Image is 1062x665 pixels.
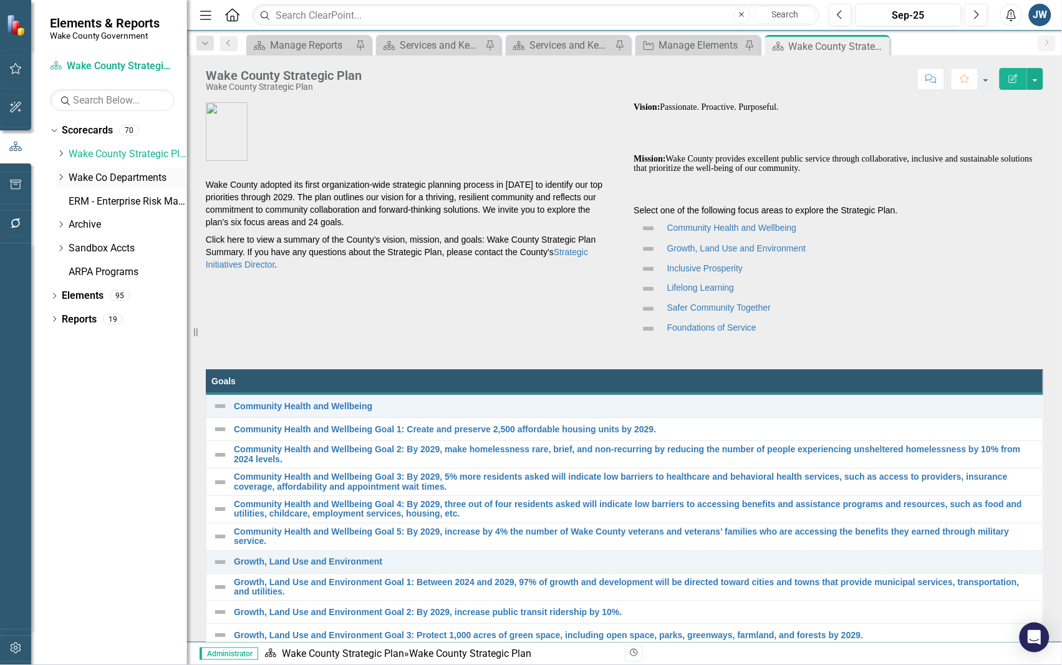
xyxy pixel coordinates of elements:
td: Double-Click to Edit Right Click for Context Menu [206,468,1043,496]
img: Not Defined [213,555,228,570]
img: Not Defined [213,628,228,643]
div: Wake County Strategic Plan [206,82,362,92]
img: Not Defined [641,321,656,336]
span: Search [771,9,798,19]
small: Wake County Government [50,31,160,41]
a: Growth, Land Use and Environment Goal 3: Protect 1,000 acres of green space, including open space... [234,631,1036,640]
a: Community Health and Wellbeing [234,402,1036,411]
img: Not Defined [213,502,228,517]
div: Open Intercom Messenger [1020,623,1050,653]
button: JW [1029,4,1051,26]
strong: Vision: [634,102,660,112]
span: Administrator [200,648,258,660]
p: Click here to view a summary of the County’s vision, mission, and goals: Wake County Strategic Pl... [206,231,615,273]
div: Sep-25 [860,8,957,23]
a: Foundations of Service [667,323,756,333]
td: Double-Click to Edit Right Click for Context Menu [206,573,1043,601]
div: » [264,647,615,661]
img: ClearPoint Strategy [6,14,29,36]
img: Not Defined [213,447,228,462]
a: Growth, Land Use and Environment Goal 2: By 2029, increase public transit ridership by 10%. [234,608,1036,617]
h6: Wake County provides excellent public service through collaborative, inclusive and sustainable so... [634,154,1044,173]
a: Sandbox Accts [69,241,187,256]
a: Safer Community Together [667,303,771,313]
img: Not Defined [641,221,656,236]
input: Search Below... [50,89,175,111]
div: 95 [110,291,130,301]
a: Community Health and Wellbeing [667,223,797,233]
a: Growth, Land Use and Environment [234,557,1036,566]
h6: Passionate. Proactive. Purposeful. [634,102,1044,112]
td: Double-Click to Edit Right Click for Context Menu [206,418,1043,441]
div: Manage Elements [659,37,741,53]
td: Double-Click to Edit Right Click for Context Menu [206,601,1043,624]
a: Manage Elements [639,37,741,53]
img: Not Defined [213,604,228,619]
a: Wake County Strategic Plan [69,147,187,162]
span: Elements & Reports [50,16,160,31]
img: Not Defined [641,281,656,296]
button: Sep-25 [856,4,962,26]
a: Services and Key Operating Measures [379,37,482,53]
td: Double-Click to Edit Right Click for Context Menu [206,624,1043,647]
img: Not Defined [213,475,228,490]
div: Manage Reports [270,37,352,53]
a: Growth, Land Use and Environment Goal 1: Between 2024 and 2029, 97% of growth and development wil... [234,578,1036,597]
a: Reports [62,313,97,327]
a: Growth, Land Use and Environment [667,243,806,253]
a: Community Health and Wellbeing Goal 4: By 2029, three out of four residents asked will indicate l... [234,500,1036,519]
a: Wake County Strategic Plan [50,59,175,74]
div: Services and Key Operating Measures [529,37,612,53]
img: Not Defined [641,301,656,316]
a: Archive [69,218,187,232]
img: Not Defined [213,399,228,414]
div: Wake County Strategic Plan [789,39,887,54]
h6: Select one of the following focus areas to explore the Strategic Plan. [634,206,1044,215]
div: Services and Key Operating Measures [400,37,482,53]
img: Not Defined [641,241,656,256]
a: Wake Co Departments [69,171,187,185]
img: Not Defined [641,261,656,276]
input: Search ClearPoint... [253,4,819,26]
button: Search [754,6,816,24]
a: Community Health and Wellbeing Goal 1: Create and preserve 2,500 affordable housing units by 2029. [234,425,1036,434]
a: Community Health and Wellbeing Goal 2: By 2029, make homelessness rare, brief, and non-recurring ... [234,445,1036,464]
a: Wake County Strategic Plan [282,648,404,659]
div: 70 [119,125,139,136]
img: Not Defined [213,529,228,544]
a: Community Health and Wellbeing Goal 5: By 2029, increase by 4% the number of Wake County veterans... [234,527,1036,546]
p: Wake County adopted its first organization-wide strategic planning process in [DATE] to identify ... [206,176,615,231]
a: Inclusive Prosperity [667,263,743,273]
a: Lifelong Learning [667,283,734,293]
td: Double-Click to Edit Right Click for Context Menu [206,495,1043,523]
td: Double-Click to Edit Right Click for Context Menu [206,523,1043,550]
a: ERM - Enterprise Risk Management Plan [69,195,187,209]
img: Not Defined [213,580,228,595]
div: Wake County Strategic Plan [206,69,362,82]
a: Community Health and Wellbeing Goal 3: By 2029, 5% more residents asked will indicate low barrier... [234,472,1036,492]
a: Manage Reports [249,37,352,53]
img: Not Defined [213,422,228,437]
a: Scorecards [62,124,113,138]
strong: Mission: [634,154,666,163]
div: Wake County Strategic Plan [409,648,531,659]
a: Elements [62,289,104,303]
img: COLOR%20WITH%20BORDER.jpg [206,102,248,161]
td: Double-Click to Edit Right Click for Context Menu [206,394,1043,418]
td: Double-Click to Edit Right Click for Context Menu [206,550,1043,573]
a: Services and Key Operating Measures [509,37,612,53]
a: ARPA Programs [69,265,187,279]
td: Double-Click to Edit Right Click for Context Menu [206,441,1043,468]
div: 19 [103,314,123,324]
